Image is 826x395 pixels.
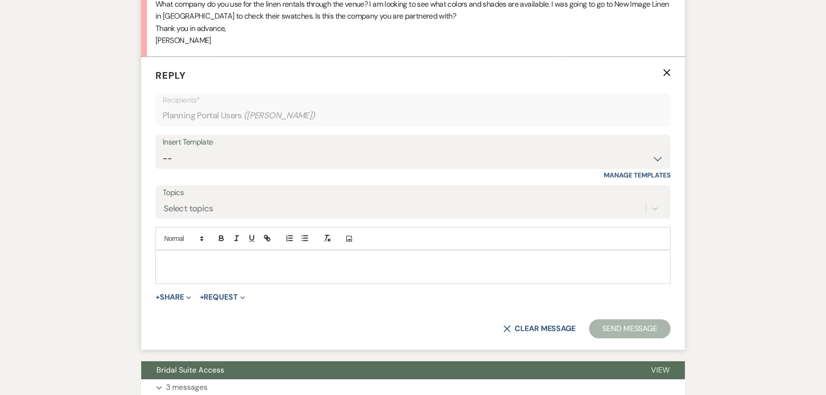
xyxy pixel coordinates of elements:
[141,361,636,379] button: Bridal Suite Access
[163,106,663,125] div: Planning Portal Users
[636,361,685,379] button: View
[163,186,663,200] label: Topics
[163,135,663,149] div: Insert Template
[200,293,245,301] button: Request
[200,293,204,301] span: +
[155,22,671,35] p: Thank you in advance,
[503,325,576,333] button: Clear message
[155,34,671,47] p: [PERSON_NAME]
[163,94,663,106] p: Recipients*
[166,381,207,394] p: 3 messages
[155,293,191,301] button: Share
[155,69,186,82] span: Reply
[155,293,160,301] span: +
[156,365,224,375] span: Bridal Suite Access
[651,365,670,375] span: View
[164,202,213,215] div: Select topics
[589,319,671,338] button: Send Message
[244,109,315,122] span: ( [PERSON_NAME] )
[604,171,671,179] a: Manage Templates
